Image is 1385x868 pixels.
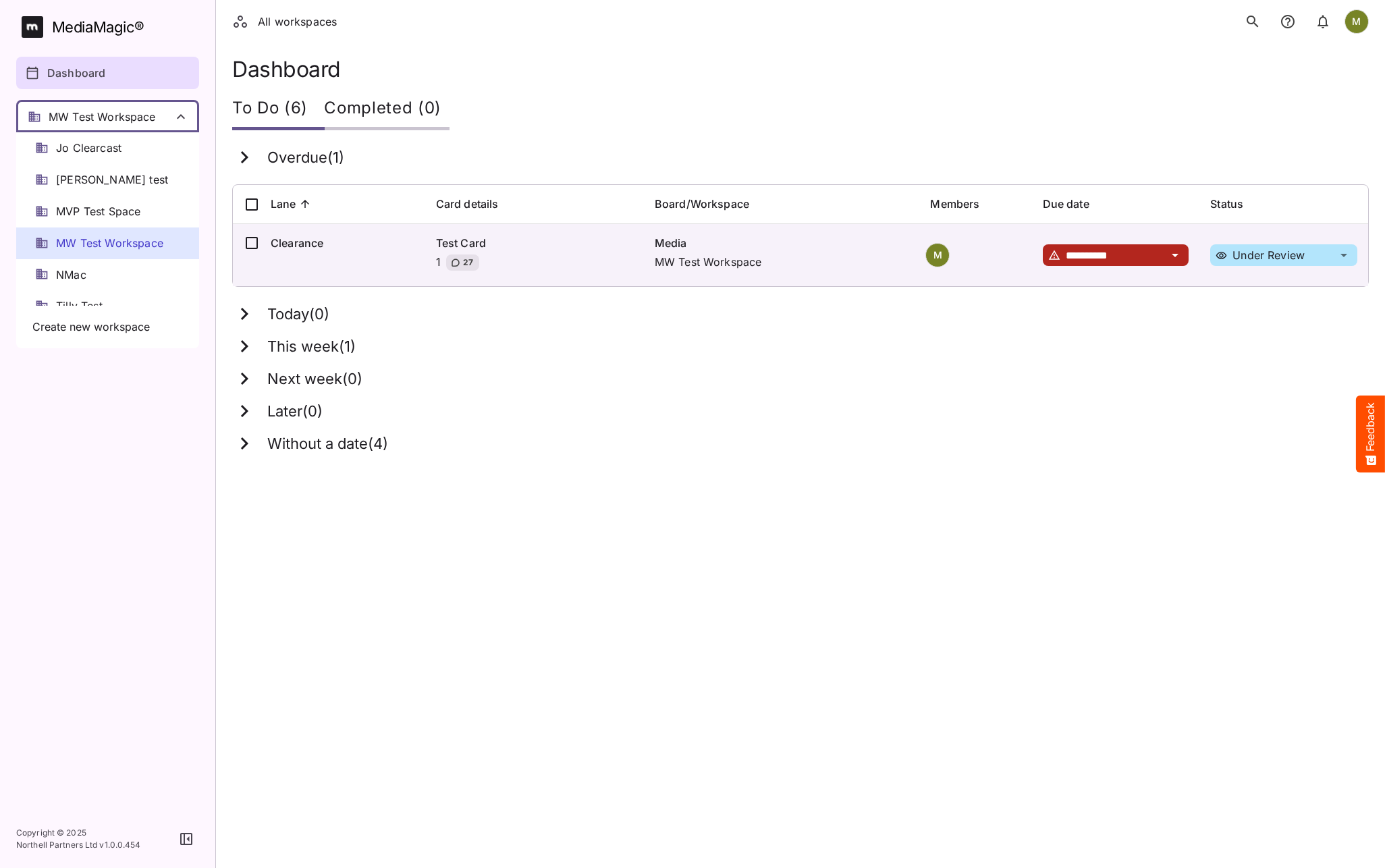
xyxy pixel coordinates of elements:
[56,204,140,219] span: MVP Test Space
[56,172,168,188] span: [PERSON_NAME] test
[24,314,191,340] button: Create new workspace
[1356,396,1385,472] button: Feedback
[56,298,103,314] span: Tilly Test
[1309,8,1336,35] button: notifications
[1274,8,1301,35] button: notifications
[56,236,163,251] span: MW Test Workspace
[56,140,121,156] span: Jo Clearcast
[32,319,150,335] span: Create new workspace
[1239,8,1266,35] button: search
[56,267,86,283] span: NMac
[1345,9,1369,34] div: M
